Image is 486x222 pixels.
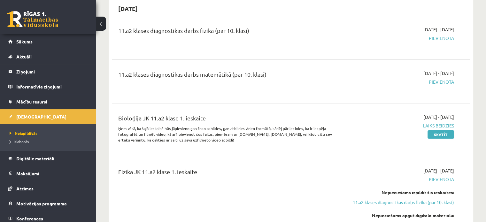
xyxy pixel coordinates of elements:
a: Rīgas 1. Tālmācības vidusskola [7,11,58,27]
span: Sākums [16,39,33,44]
a: Izlabotās [10,139,89,144]
span: Neizpildītās [10,131,37,136]
a: Motivācijas programma [8,196,88,211]
a: [DEMOGRAPHIC_DATA] [8,109,88,124]
span: Atzīmes [16,186,34,191]
legend: Ziņojumi [16,64,88,79]
a: Maksājumi [8,166,88,181]
a: Informatīvie ziņojumi [8,79,88,94]
div: Nepieciešams apgūt digitālo materiālu: [349,212,454,219]
a: Aktuāli [8,49,88,64]
span: [DEMOGRAPHIC_DATA] [16,114,66,119]
a: Skatīt [428,130,454,139]
div: 11.a2 klases diagnostikas darbs fizikā (par 10. klasi) [118,26,339,38]
a: Sākums [8,34,88,49]
span: [DATE] - [DATE] [423,26,454,33]
div: Nepieciešams izpildīt šīs ieskaites: [349,189,454,196]
p: Ņem vērā, ka šajā ieskaitē būs jāpievieno gan foto atbildes, gan atbildes video formātā, tādēļ pā... [118,126,339,143]
span: [DATE] - [DATE] [423,70,454,77]
span: Izlabotās [10,139,29,144]
a: Atzīmes [8,181,88,196]
span: Digitālie materiāli [16,156,54,161]
span: Mācību resursi [16,99,47,104]
legend: Maksājumi [16,166,88,181]
span: [DATE] - [DATE] [423,167,454,174]
div: Fizika JK 11.a2 klase 1. ieskaite [118,167,339,179]
span: [DATE] - [DATE] [423,114,454,120]
span: Konferences [16,216,43,221]
span: Laiks beidzies [349,122,454,129]
legend: Informatīvie ziņojumi [16,79,88,94]
a: Neizpildītās [10,130,89,136]
a: Digitālie materiāli [8,151,88,166]
div: Bioloģija JK 11.a2 klase 1. ieskaite [118,114,339,126]
span: Motivācijas programma [16,201,67,206]
span: Pievienota [349,176,454,183]
span: Aktuāli [16,54,32,59]
a: Ziņojumi [8,64,88,79]
a: 11.a2 klases diagnostikas darbs fizikā (par 10. klasi) [349,199,454,206]
a: Mācību resursi [8,94,88,109]
span: Pievienota [349,79,454,85]
div: 11.a2 klases diagnostikas darbs matemātikā (par 10. klasi) [118,70,339,82]
span: Pievienota [349,35,454,42]
h2: [DATE] [112,1,144,16]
